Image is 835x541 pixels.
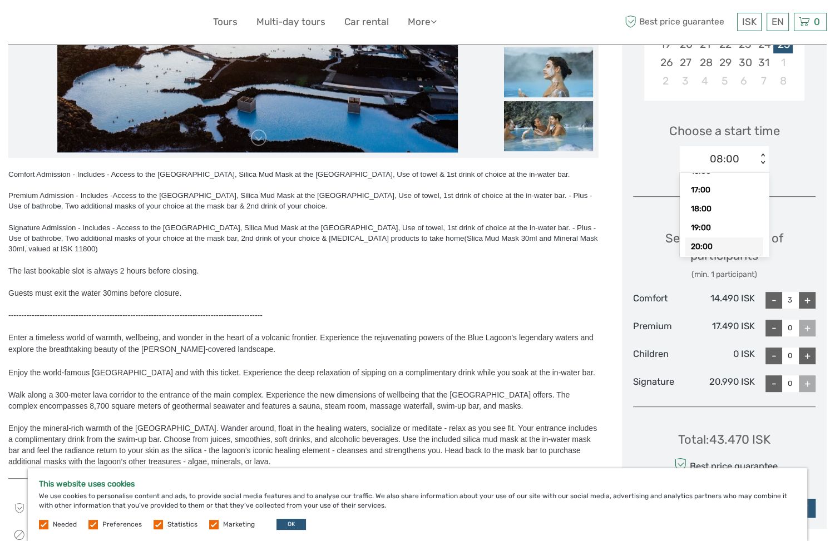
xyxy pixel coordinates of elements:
[799,320,816,336] div: +
[695,72,714,90] div: Choose Tuesday, November 4th, 2025
[742,16,757,27] span: ISK
[8,289,181,297] span: Guests must exit the water 30mins before closure.
[758,153,768,165] div: < >
[656,72,675,90] div: Choose Sunday, November 2nd, 2025
[633,348,694,364] div: Children
[710,152,739,166] div: 08:00
[622,13,734,31] span: Best price guarantee
[685,237,763,256] div: 20:00
[8,191,592,210] span: Access to the [GEOGRAPHIC_DATA], Silica Mud Mask at the [GEOGRAPHIC_DATA], Use of towel, 1st drin...
[765,375,782,392] div: -
[765,292,782,309] div: -
[504,101,593,151] img: 21d7f8df7acd4e60bd67e37f14c46ae9_slider_thumbnail.jpg
[754,53,773,72] div: Choose Friday, October 31st, 2025
[223,520,255,529] label: Marketing
[213,14,238,30] a: Tours
[633,375,694,392] div: Signature
[633,292,694,309] div: Comfort
[128,17,141,31] button: Open LiveChat chat widget
[504,47,593,97] img: cfea95f8b5674307828d1ba070f87441_slider_thumbnail.jpg
[694,348,755,364] div: 0 ISK
[8,190,599,211] div: Premium Admission - Includes -
[8,8,65,36] img: 632-1a1f61c2-ab70-46c5-a88f-57c82c74ba0d_logo_small.jpg
[694,375,755,392] div: 20.990 ISK
[167,520,197,529] label: Statistics
[715,53,734,72] div: Choose Wednesday, October 29th, 2025
[276,519,306,530] button: OK
[734,72,754,90] div: Choose Thursday, November 6th, 2025
[765,348,782,364] div: -
[39,479,796,489] h5: This website uses cookies
[715,72,734,90] div: Choose Wednesday, November 5th, 2025
[408,14,437,30] a: More
[685,219,763,237] div: 19:00
[812,16,822,27] span: 0
[8,224,115,232] span: Signature Admission - Includes -
[633,230,816,280] div: Select the number of participants
[734,53,754,72] div: Choose Thursday, October 30th, 2025
[685,181,763,200] div: 17:00
[256,14,325,30] a: Multi-day tours
[671,455,777,474] div: Best price guarantee
[8,424,597,466] span: Enjoy the mineral-rich warmth of the [GEOGRAPHIC_DATA]. Wander around, float in the healing water...
[669,122,780,140] span: Choose a start time
[678,431,770,448] div: Total : 43.470 ISK
[675,53,695,72] div: Choose Monday, October 27th, 2025
[773,72,793,90] div: Choose Saturday, November 8th, 2025
[675,72,695,90] div: Choose Monday, November 3rd, 2025
[694,320,755,336] div: 17.490 ISK
[695,53,714,72] div: Choose Tuesday, October 28th, 2025
[773,53,793,72] div: Choose Saturday, November 1st, 2025
[53,520,77,529] label: Needed
[765,320,782,336] div: -
[8,266,199,275] span: The last bookable slot is always 2 hours before closing.
[8,224,597,253] span: Access to the [GEOGRAPHIC_DATA], Silica Mud Mask at the [GEOGRAPHIC_DATA], Use of towel, 1st drin...
[344,14,389,30] a: Car rental
[694,292,755,309] div: 14.490 ISK
[8,311,263,320] span: --------------------------------------------------------------------------------------------------
[16,19,126,28] p: We're away right now. Please check back later!
[799,348,816,364] div: +
[754,72,773,90] div: Choose Friday, November 7th, 2025
[8,390,570,410] span: Walk along a 300-meter lava corridor to the entrance of the main complex. Experience the new dime...
[799,375,816,392] div: +
[767,13,789,31] div: EN
[102,520,142,529] label: Preferences
[8,169,599,180] div: Comfort Admission - Includes - Access to the [GEOGRAPHIC_DATA], Silica Mud Mask at the [GEOGRAPHI...
[799,292,816,309] div: +
[8,368,595,377] span: Enjoy the world-famous [GEOGRAPHIC_DATA] and with this ticket. Experience the deep relaxation of ...
[633,269,816,280] div: (min. 1 participant)
[685,200,763,219] div: 18:00
[8,321,599,354] span: Enter a timeless world of warmth, wellbeing, and wonder in the heart of a volcanic frontier. Expe...
[28,468,807,541] div: We use cookies to personalise content and ads, to provide social media features and to analyse ou...
[656,53,675,72] div: Choose Sunday, October 26th, 2025
[633,320,694,336] div: Premium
